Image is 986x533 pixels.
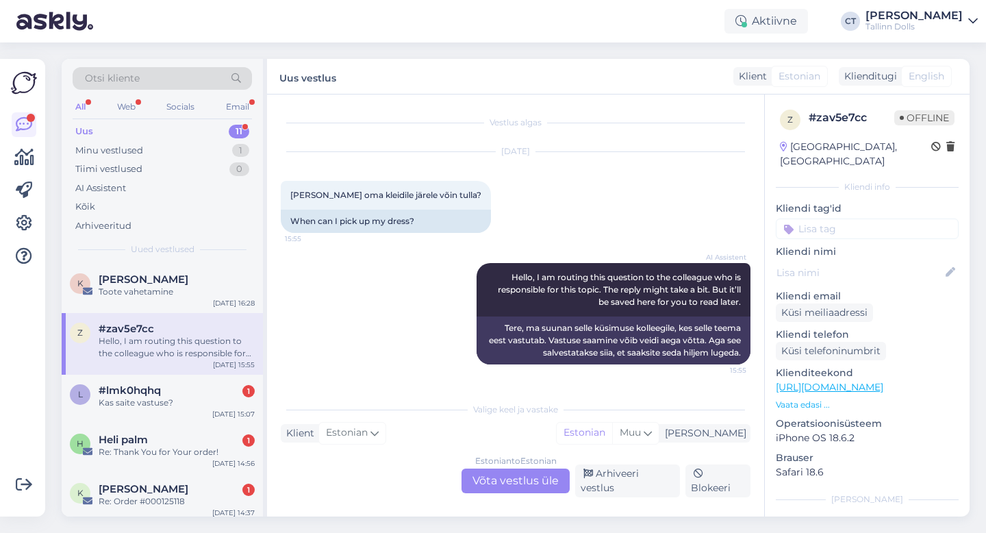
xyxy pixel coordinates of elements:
[73,98,88,116] div: All
[75,144,143,158] div: Minu vestlused
[498,272,743,307] span: Hello, I am routing this question to the colleague who is responsible for this topic. The reply m...
[281,404,750,416] div: Valige keel ja vastake
[77,488,84,498] span: K
[99,434,148,446] span: Heli palm
[659,426,746,441] div: [PERSON_NAME]
[281,426,314,441] div: Klient
[78,389,83,399] span: l
[281,116,750,129] div: Vestlus algas
[865,21,963,32] div: Tallinn Dolls
[780,140,931,169] div: [GEOGRAPHIC_DATA], [GEOGRAPHIC_DATA]
[685,464,750,497] div: Blokeeri
[242,484,255,496] div: 1
[290,190,481,200] span: [PERSON_NAME] oma kleidile järele võin tulla?
[75,162,142,176] div: Tiimi vestlused
[281,145,750,158] div: [DATE]
[894,110,955,125] span: Offline
[776,493,959,506] div: [PERSON_NAME]
[909,69,944,84] span: English
[11,70,37,96] img: Askly Logo
[75,200,95,214] div: Kõik
[776,417,959,431] p: Operatsioonisüsteem
[114,98,138,116] div: Web
[776,303,873,322] div: Küsi meiliaadressi
[776,465,959,480] p: Safari 18.6
[776,366,959,380] p: Klienditeekond
[99,483,188,495] span: Karin Marjapuu
[724,9,808,34] div: Aktiivne
[99,335,255,360] div: Hello, I am routing this question to the colleague who is responsible for this topic. The reply m...
[776,327,959,342] p: Kliendi telefon
[776,451,959,465] p: Brauser
[99,273,188,286] span: Kai Tamm
[733,69,767,84] div: Klient
[279,67,336,86] label: Uus vestlus
[865,10,963,21] div: [PERSON_NAME]
[575,464,680,497] div: Arhiveeri vestlus
[695,365,746,375] span: 15:55
[776,181,959,193] div: Kliendi info
[779,69,820,84] span: Estonian
[281,210,491,233] div: When can I pick up my dress?
[213,298,255,308] div: [DATE] 16:28
[326,425,368,441] span: Estonian
[229,125,249,138] div: 11
[776,245,959,259] p: Kliendi nimi
[776,431,959,445] p: iPhone OS 18.6.2
[475,455,557,467] div: Estonian to Estonian
[212,409,255,419] div: [DATE] 15:07
[839,69,897,84] div: Klienditugi
[99,446,255,458] div: Re: Thank You for Your order!
[85,71,140,86] span: Otsi kliente
[620,426,641,438] span: Muu
[99,495,255,508] div: Re: Order #000125118
[232,144,249,158] div: 1
[776,381,883,393] a: [URL][DOMAIN_NAME]
[462,469,570,493] div: Võta vestlus üle
[164,98,197,116] div: Socials
[776,219,959,239] input: Lisa tag
[776,342,886,360] div: Küsi telefoninumbrit
[229,162,249,176] div: 0
[131,243,194,256] span: Uued vestlused
[99,323,154,335] span: #zav5e7cc
[477,317,750,364] div: Tere, ma suunan selle küsimuse kolleegile, kes selle teema eest vastutab. Vastuse saamine võib ve...
[285,234,336,244] span: 15:55
[776,514,959,528] p: Märkmed
[77,327,83,338] span: z
[787,114,793,125] span: z
[99,397,255,409] div: Kas saite vastuse?
[865,10,978,32] a: [PERSON_NAME]Tallinn Dolls
[776,201,959,216] p: Kliendi tag'id
[99,286,255,298] div: Toote vahetamine
[242,385,255,397] div: 1
[75,219,131,233] div: Arhiveeritud
[776,289,959,303] p: Kliendi email
[212,508,255,518] div: [DATE] 14:37
[695,252,746,262] span: AI Assistent
[557,423,612,443] div: Estonian
[212,458,255,469] div: [DATE] 14:56
[841,12,860,31] div: CT
[223,98,252,116] div: Email
[75,182,126,195] div: AI Assistent
[75,125,93,138] div: Uus
[776,265,943,280] input: Lisa nimi
[213,360,255,370] div: [DATE] 15:55
[77,278,84,288] span: K
[242,434,255,447] div: 1
[809,110,894,126] div: # zav5e7cc
[776,399,959,411] p: Vaata edasi ...
[99,384,161,397] span: #lmk0hqhq
[77,438,84,449] span: H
